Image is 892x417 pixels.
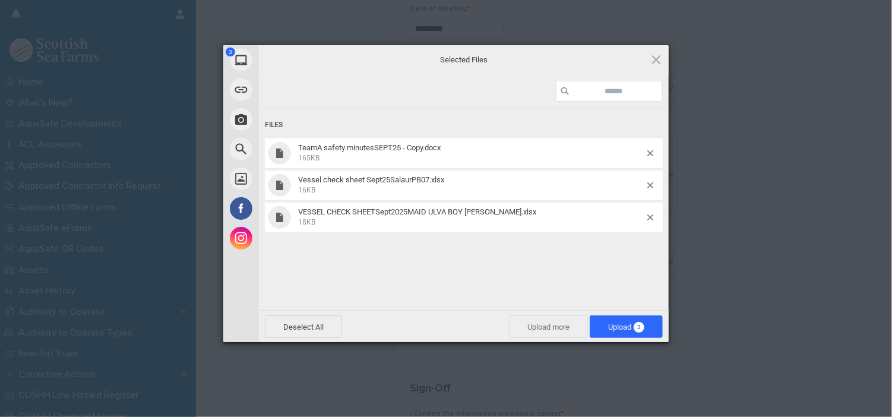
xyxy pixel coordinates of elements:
span: Upload more [509,315,588,338]
span: Upload [608,323,644,331]
span: 165KB [298,154,320,162]
span: Selected Files [345,55,583,65]
span: TeamA safety minutesSEPT25 - Copy.docx [295,143,647,163]
div: Unsplash [223,164,366,194]
div: Facebook [223,194,366,223]
span: Deselect All [265,315,342,338]
div: Web Search [223,134,366,164]
div: Link (URL) [223,75,366,105]
span: 3 [226,48,235,56]
div: Files [265,114,663,136]
div: Instagram [223,223,366,253]
span: VESSEL CHECK SHEETSept2025MAID ULVA BOY [PERSON_NAME].xlsx [298,207,536,216]
span: Upload [590,315,663,338]
span: Vessel check sheet Sept25SalaurPB07.xlsx [298,175,444,184]
span: 16KB [298,186,315,194]
span: VESSEL CHECK SHEETSept2025MAID ULVA BOY RYAN.xlsx [295,207,647,227]
span: Vessel check sheet Sept25SalaurPB07.xlsx [295,175,647,195]
span: 18KB [298,218,315,226]
span: 3 [634,322,644,333]
div: Take Photo [223,105,366,134]
span: TeamA safety minutesSEPT25 - Copy.docx [298,143,441,152]
div: My Device [223,45,366,75]
span: Click here or hit ESC to close picker [650,53,663,66]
